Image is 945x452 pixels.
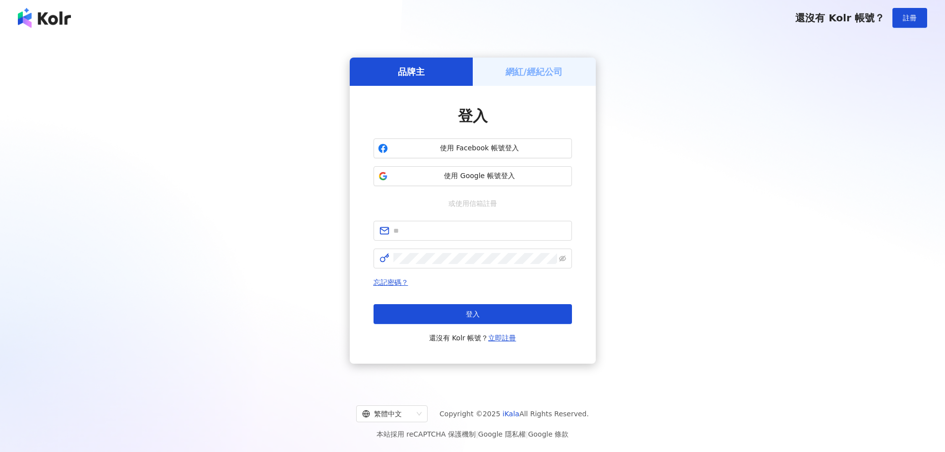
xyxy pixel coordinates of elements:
[526,430,528,438] span: |
[903,14,917,22] span: 註冊
[795,12,884,24] span: 還沒有 Kolr 帳號？
[505,65,563,78] h5: 網紅/經紀公司
[392,143,567,153] span: 使用 Facebook 帳號登入
[374,278,408,286] a: 忘記密碼？
[374,138,572,158] button: 使用 Facebook 帳號登入
[374,166,572,186] button: 使用 Google 帳號登入
[374,304,572,324] button: 登入
[476,430,478,438] span: |
[528,430,568,438] a: Google 條款
[377,428,568,440] span: 本站採用 reCAPTCHA 保護機制
[362,406,413,422] div: 繁體中文
[398,65,425,78] h5: 品牌主
[466,310,480,318] span: 登入
[18,8,71,28] img: logo
[503,410,519,418] a: iKala
[440,408,589,420] span: Copyright © 2025 All Rights Reserved.
[559,255,566,262] span: eye-invisible
[892,8,927,28] button: 註冊
[458,107,488,125] span: 登入
[478,430,526,438] a: Google 隱私權
[441,198,504,209] span: 或使用信箱註冊
[429,332,516,344] span: 還沒有 Kolr 帳號？
[392,171,567,181] span: 使用 Google 帳號登入
[488,334,516,342] a: 立即註冊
